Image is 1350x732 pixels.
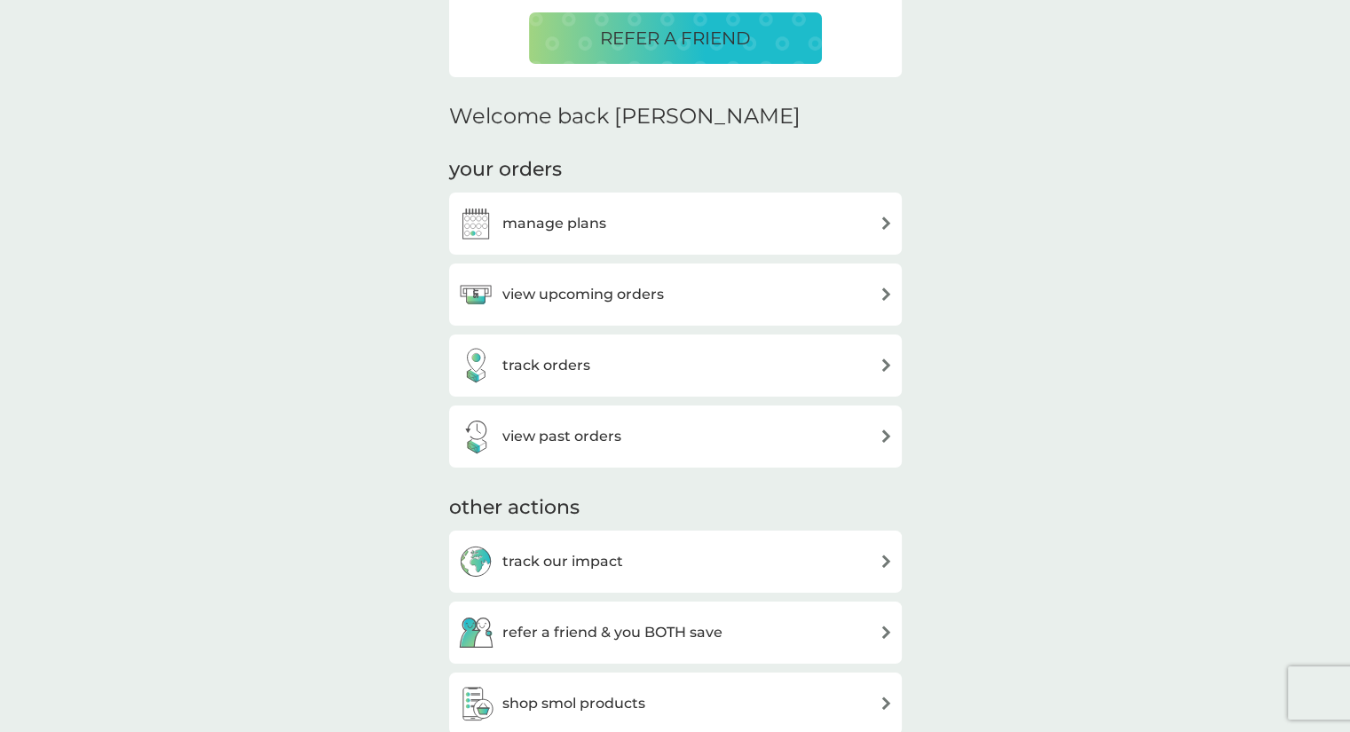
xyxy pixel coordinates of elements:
img: arrow right [880,216,893,230]
h3: refer a friend & you BOTH save [502,621,722,644]
h3: other actions [449,494,580,522]
button: REFER A FRIEND [529,12,822,64]
img: arrow right [880,555,893,568]
h3: view upcoming orders [502,283,664,306]
h3: manage plans [502,212,606,235]
h3: track our impact [502,550,623,573]
h2: Welcome back [PERSON_NAME] [449,104,801,130]
img: arrow right [880,626,893,639]
img: arrow right [880,358,893,372]
h3: your orders [449,156,562,184]
img: arrow right [880,697,893,710]
h3: view past orders [502,425,621,448]
p: REFER A FRIEND [600,24,751,52]
h3: track orders [502,354,590,377]
img: arrow right [880,429,893,443]
h3: shop smol products [502,692,645,715]
img: arrow right [880,287,893,301]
